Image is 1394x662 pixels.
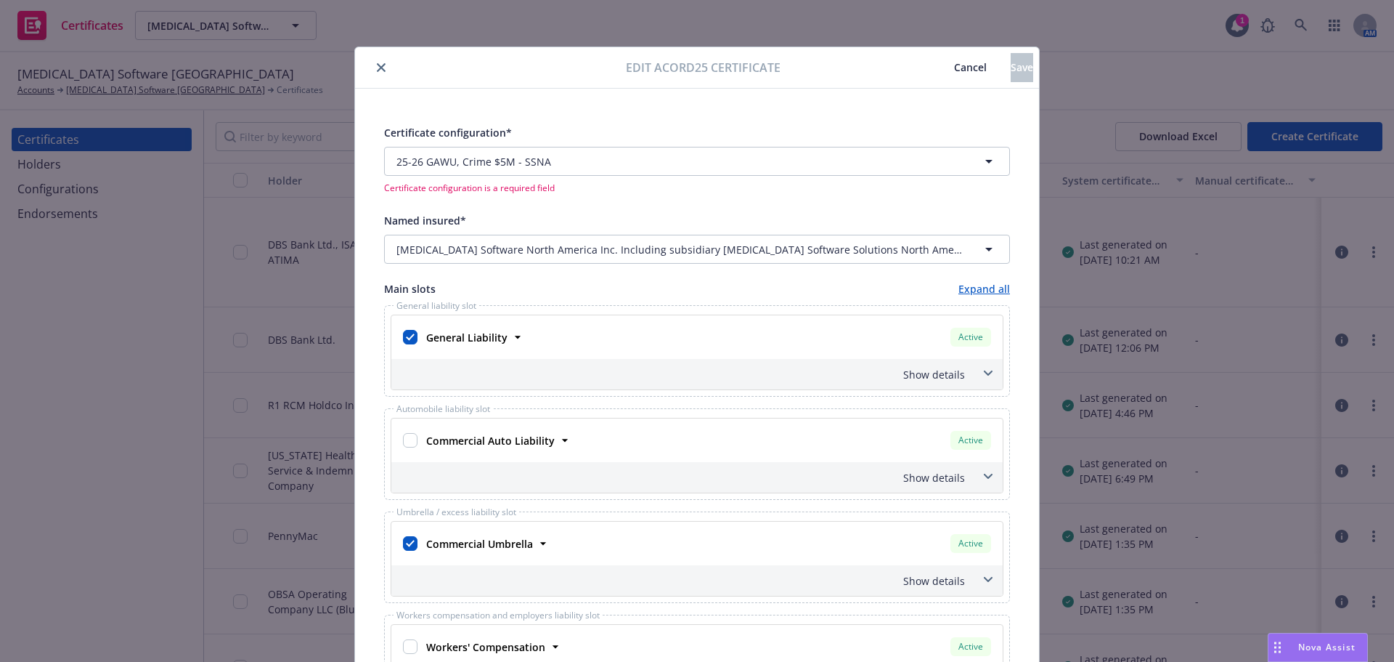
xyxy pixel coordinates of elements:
button: Cancel [930,53,1011,82]
strong: Commercial Umbrella [426,537,533,551]
span: Workers compensation and employers liability slot [394,611,603,620]
span: Umbrella / excess liability slot [394,508,519,517]
div: Show details [391,359,1003,389]
span: Certificate configuration* [384,126,512,140]
button: Nova Assist [1268,633,1368,662]
span: Save [1011,60,1033,74]
span: Automobile liability slot [394,405,493,413]
span: Active [956,331,985,344]
strong: Workers' Compensation [426,640,545,654]
span: [MEDICAL_DATA] Software North America Inc. Including subsidiary [MEDICAL_DATA] Software Solutions... [396,242,963,257]
span: General liability slot [394,302,479,310]
span: Main slots [384,281,436,296]
button: [MEDICAL_DATA] Software North America Inc. Including subsidiary [MEDICAL_DATA] Software Solutions... [384,235,1010,264]
span: Active [956,434,985,447]
strong: General Liability [426,331,508,344]
button: Save [1011,53,1033,82]
a: Expand all [958,281,1010,296]
span: Active [956,537,985,550]
div: Show details [394,367,965,382]
strong: Commercial Auto Liability [426,434,555,448]
div: Show details [391,462,1003,493]
span: 25-26 GAWU, Crime $5M - SSNA [396,154,551,169]
button: close [372,59,390,76]
span: Certificate configuration is a required field [384,182,1010,194]
span: Edit Acord25 certificate [626,59,780,76]
div: Show details [394,573,965,589]
div: Show details [394,470,965,485]
div: Drag to move [1268,634,1287,661]
button: 25-26 GAWU, Crime $5M - SSNA [384,147,1010,176]
span: Active [956,640,985,653]
span: Named insured* [384,214,466,227]
span: Cancel [954,60,987,74]
div: Show details [391,565,1003,596]
span: Nova Assist [1298,641,1356,653]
